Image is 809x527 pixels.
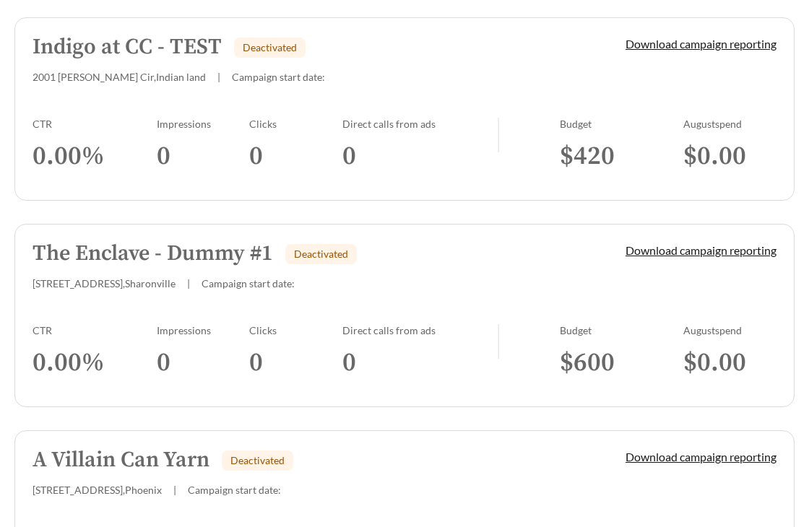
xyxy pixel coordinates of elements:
[243,41,297,53] span: Deactivated
[249,347,342,379] h3: 0
[294,248,348,260] span: Deactivated
[249,324,342,336] div: Clicks
[188,484,281,496] span: Campaign start date:
[683,118,776,130] div: August spend
[33,347,157,379] h3: 0.00 %
[33,118,157,130] div: CTR
[498,118,499,152] img: line
[157,347,250,379] h3: 0
[560,324,684,336] div: Budget
[249,118,342,130] div: Clicks
[626,37,776,51] a: Download campaign reporting
[33,242,273,266] h5: The Enclave - Dummy #1
[342,347,498,379] h3: 0
[217,71,220,83] span: |
[187,277,190,289] span: |
[33,35,222,59] h5: Indigo at CC - TEST
[157,324,250,336] div: Impressions
[683,324,776,336] div: August spend
[14,17,795,201] a: Indigo at CC - TESTDeactivated2001 [PERSON_NAME] Cir,Indian land|Campaign start date:Download cam...
[249,140,342,173] h3: 0
[157,118,250,130] div: Impressions
[342,140,498,173] h3: 0
[626,450,776,463] a: Download campaign reporting
[683,347,776,379] h3: $ 0.00
[230,454,285,466] span: Deactivated
[33,277,176,289] span: [STREET_ADDRESS] , Sharonville
[14,224,795,407] a: The Enclave - Dummy #1Deactivated[STREET_ADDRESS],Sharonville|Campaign start date:Download campai...
[560,140,684,173] h3: $ 420
[173,484,176,496] span: |
[232,71,325,83] span: Campaign start date:
[33,71,206,83] span: 2001 [PERSON_NAME] Cir , Indian land
[342,118,498,130] div: Direct calls from ads
[33,140,157,173] h3: 0.00 %
[342,324,498,336] div: Direct calls from ads
[202,277,295,289] span: Campaign start date:
[626,243,776,257] a: Download campaign reporting
[33,484,162,496] span: [STREET_ADDRESS] , Phoenix
[33,448,209,472] h5: A Villain Can Yarn
[560,118,684,130] div: Budget
[683,140,776,173] h3: $ 0.00
[560,347,684,379] h3: $ 600
[498,324,499,359] img: line
[157,140,250,173] h3: 0
[33,324,157,336] div: CTR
